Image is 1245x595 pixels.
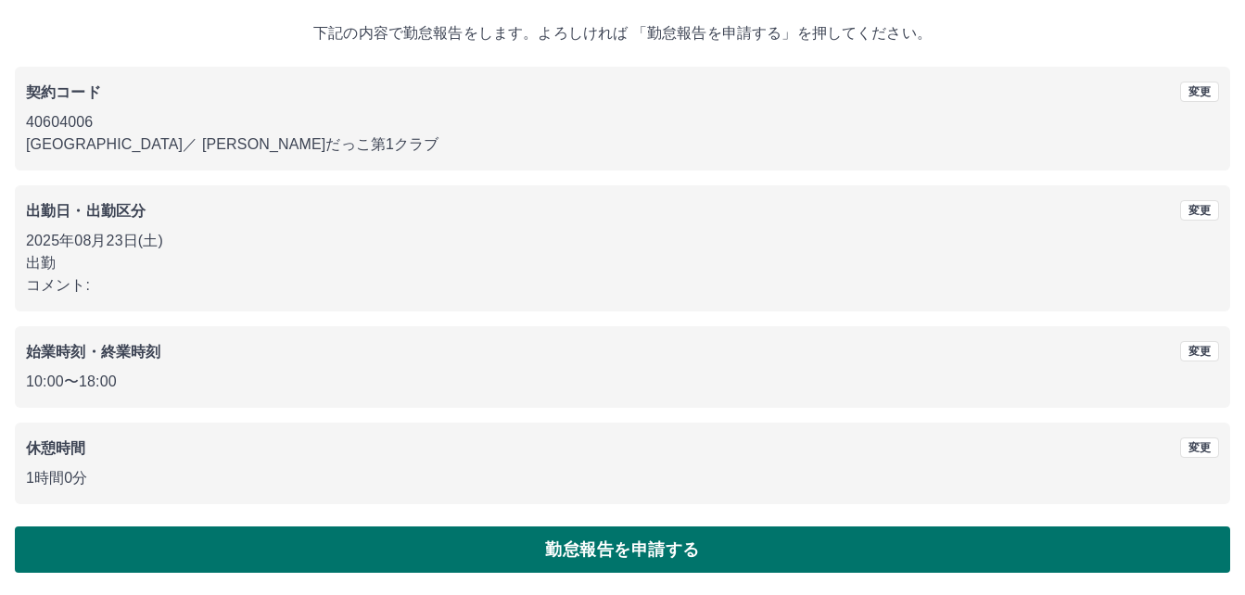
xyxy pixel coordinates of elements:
[26,344,160,360] b: 始業時刻・終業時刻
[26,111,1219,133] p: 40604006
[26,440,86,456] b: 休憩時間
[26,230,1219,252] p: 2025年08月23日(土)
[15,526,1230,573] button: 勤怠報告を申請する
[26,252,1219,274] p: 出勤
[26,203,146,219] b: 出勤日・出勤区分
[1180,82,1219,102] button: 変更
[1180,437,1219,458] button: 変更
[15,22,1230,44] p: 下記の内容で勤怠報告をします。よろしければ 「勤怠報告を申請する」を押してください。
[26,133,1219,156] p: [GEOGRAPHIC_DATA] ／ [PERSON_NAME]だっこ第1クラブ
[1180,200,1219,221] button: 変更
[26,467,1219,489] p: 1時間0分
[26,84,101,100] b: 契約コード
[1180,341,1219,361] button: 変更
[26,371,1219,393] p: 10:00 〜 18:00
[26,274,1219,297] p: コメント:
